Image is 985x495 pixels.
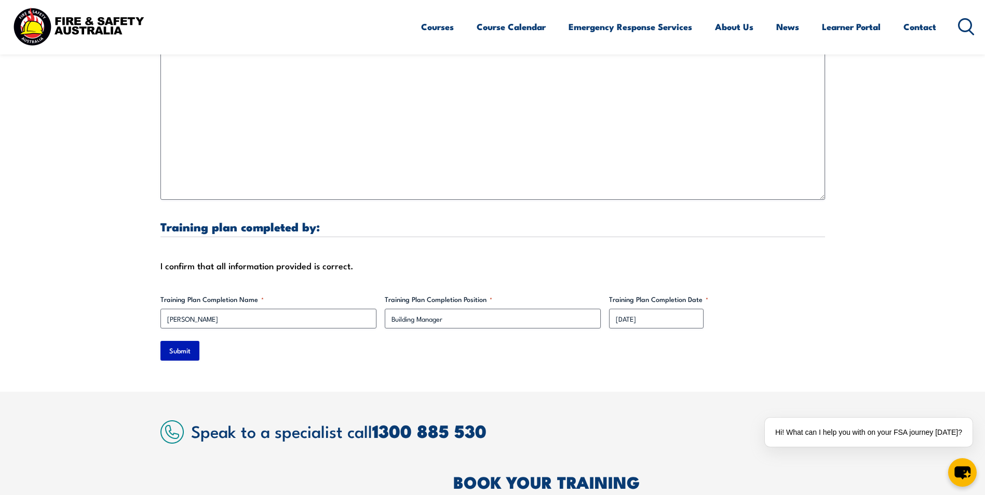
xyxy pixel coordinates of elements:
input: Submit [160,341,199,361]
a: News [776,13,799,40]
button: chat-button [948,458,977,487]
a: Learner Portal [822,13,881,40]
div: Hi! What can I help you with on your FSA journey [DATE]? [765,418,973,447]
label: Training Plan Completion Position [385,294,601,305]
label: Training Plan Completion Date [609,294,825,305]
h2: Speak to a specialist call [191,421,825,440]
a: Emergency Response Services [569,13,692,40]
a: 1300 885 530 [372,417,487,444]
div: I confirm that all information provided is correct. [160,258,825,273]
h3: Training plan completed by: [160,221,825,232]
a: Contact [903,13,936,40]
a: Courses [421,13,454,40]
a: Course Calendar [477,13,546,40]
a: About Us [715,13,753,40]
h2: BOOK YOUR TRAINING [453,474,825,489]
input: dd/mm/yyyy [609,309,704,328]
label: Training Plan Completion Name [160,294,376,305]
